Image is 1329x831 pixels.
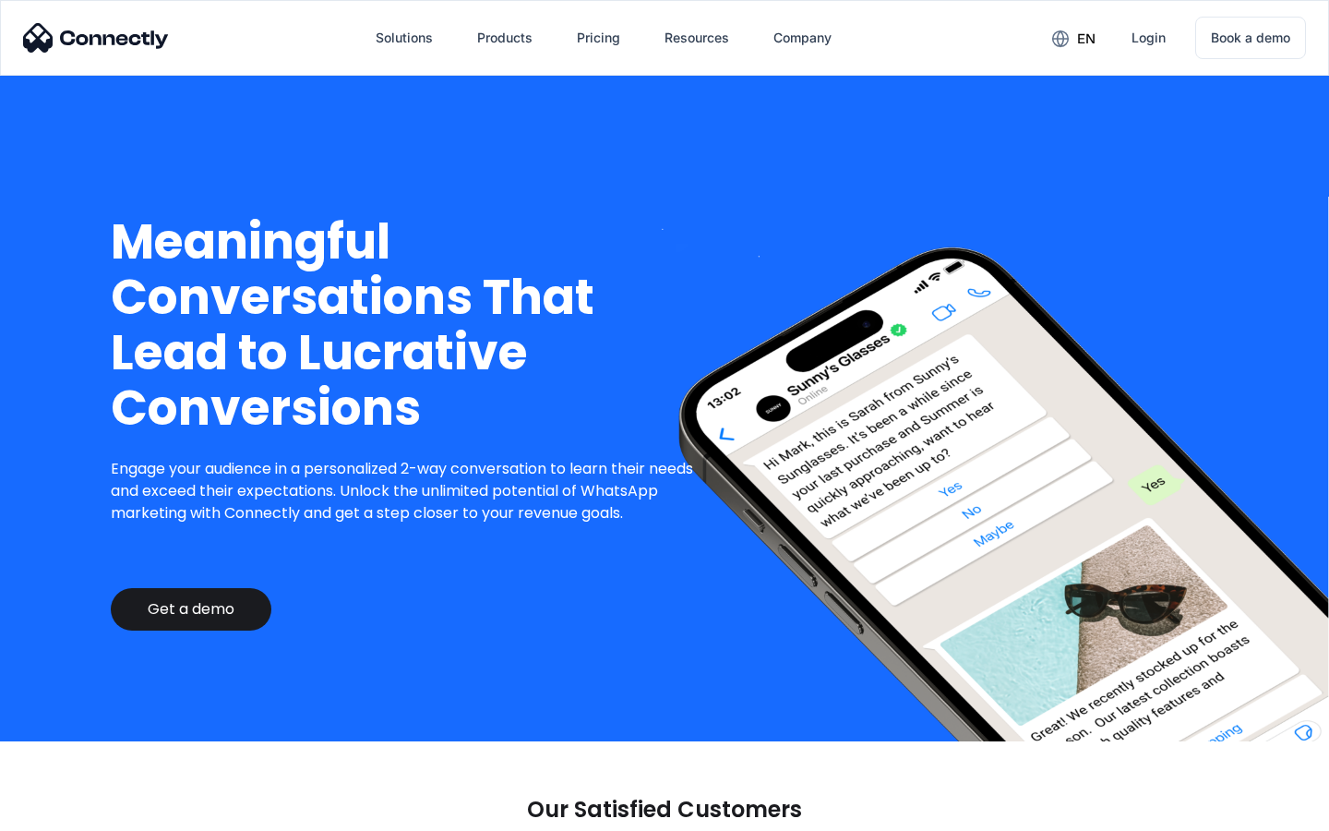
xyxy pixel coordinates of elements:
aside: Language selected: English [18,799,111,825]
div: en [1077,26,1096,52]
div: Company [773,25,832,51]
ul: Language list [37,799,111,825]
div: Resources [664,25,729,51]
div: Solutions [376,25,433,51]
div: Pricing [577,25,620,51]
a: Get a demo [111,588,271,631]
div: Products [477,25,533,51]
h1: Meaningful Conversations That Lead to Lucrative Conversions [111,214,708,436]
div: Login [1131,25,1166,51]
a: Login [1117,16,1180,60]
a: Pricing [562,16,635,60]
p: Engage your audience in a personalized 2-way conversation to learn their needs and exceed their e... [111,458,708,524]
div: Get a demo [148,600,234,619]
img: Connectly Logo [23,23,169,53]
p: Our Satisfied Customers [527,797,802,823]
a: Book a demo [1195,17,1306,59]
